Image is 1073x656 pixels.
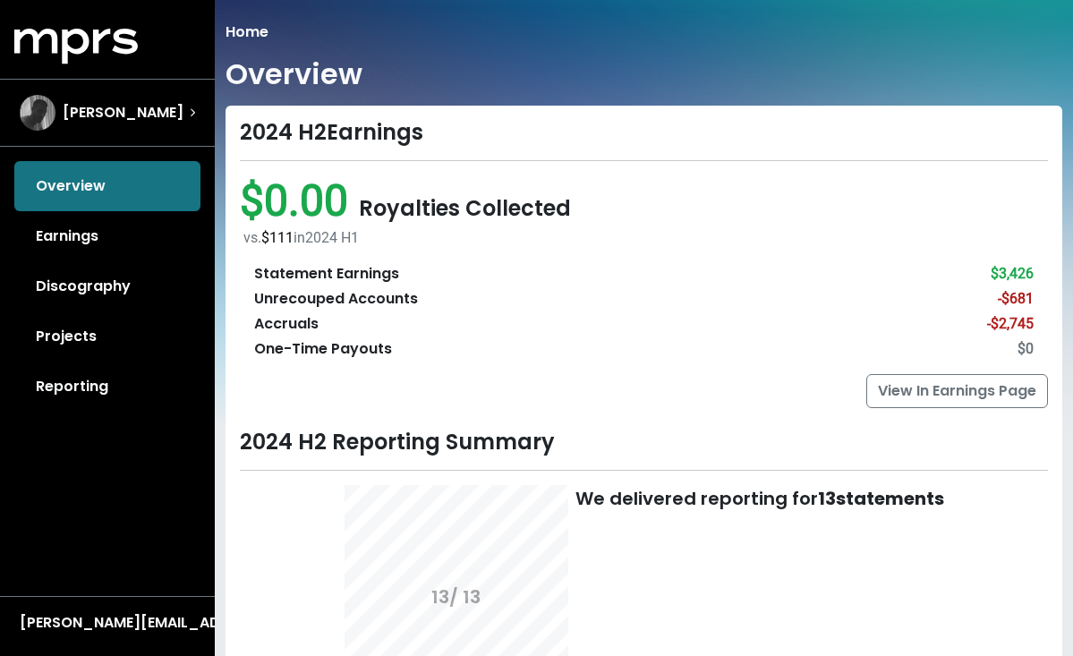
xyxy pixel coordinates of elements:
div: 2024 H2 Earnings [240,120,1048,146]
nav: breadcrumb [226,21,1062,43]
span: $0.00 [240,175,359,226]
a: Reporting [14,362,200,412]
h1: Overview [226,57,362,91]
div: $3,426 [991,263,1034,285]
img: The selected account / producer [20,95,55,131]
div: 2024 H2 Reporting Summary [240,430,1048,456]
div: Accruals [254,313,319,335]
a: Projects [14,311,200,362]
b: 13 statements [818,486,944,511]
a: mprs logo [14,35,138,55]
div: $0 [1018,338,1034,360]
span: [PERSON_NAME] [63,102,183,124]
a: Earnings [14,211,200,261]
div: One-Time Payouts [254,338,392,360]
li: Home [226,21,268,43]
button: [PERSON_NAME][EMAIL_ADDRESS][DOMAIN_NAME] [14,611,200,635]
div: Unrecouped Accounts [254,288,418,310]
a: View In Earnings Page [866,374,1048,408]
span: $111 [261,229,294,246]
div: We delivered reporting for [575,485,944,512]
div: vs. in 2024 H1 [243,227,1048,249]
div: Statement Earnings [254,263,399,285]
span: Royalties Collected [359,193,571,223]
div: -$681 [998,288,1034,310]
div: -$2,745 [987,313,1034,335]
a: Discography [14,261,200,311]
div: [PERSON_NAME][EMAIL_ADDRESS][DOMAIN_NAME] [20,612,195,634]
